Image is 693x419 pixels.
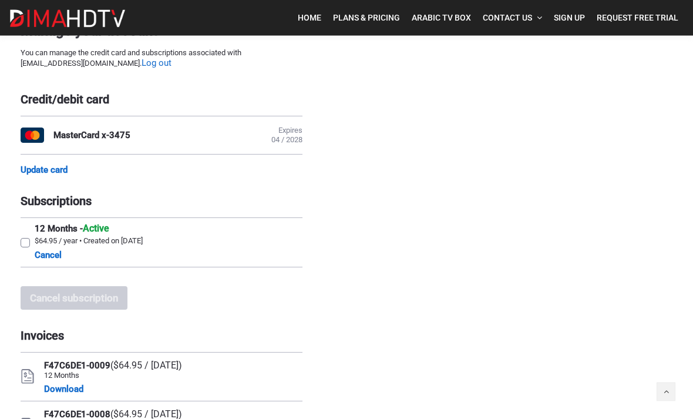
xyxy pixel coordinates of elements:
a: Plans & Pricing [327,6,406,30]
a: Arabic TV Box [406,6,477,30]
a: Contact Us [477,6,548,30]
div: You can manage the credit card and subscriptions associated with [EMAIL_ADDRESS][DOMAIN_NAME]. [21,49,302,69]
div: $64.95 / year • Created on [DATE] [35,237,143,246]
a: Sign Up [548,6,591,30]
a: Back to top [657,383,675,401]
button: Cancel subscription [21,287,127,310]
a: Request Free Trial [591,6,684,30]
div: 12 Months [44,371,182,380]
div: Expires 04 / 2028 [271,126,302,145]
div: 12 Months - [35,223,143,234]
span: Arabic TV Box [412,13,471,22]
div: MasterCard x-3475 [53,130,130,141]
span: Active [83,223,109,234]
div: Credit/debit card [21,93,302,107]
a: Home [292,6,327,30]
a: Download [44,383,83,397]
span: ($64.95 / [DATE]) [110,360,182,371]
span: Request Free Trial [597,13,678,22]
a: Cancel [35,249,62,263]
div: F47C6DE1-0009 [44,360,182,371]
span: Home [298,13,321,22]
img: MasterCard [21,128,44,143]
img: Dima HDTV [9,9,126,28]
span: Contact Us [483,13,532,22]
div: Invoices [21,329,302,343]
div: Subscriptions [21,195,302,209]
span: Sign Up [554,13,585,22]
a: Update card [21,165,68,176]
span: Plans & Pricing [333,13,400,22]
a: Log out [142,58,171,69]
